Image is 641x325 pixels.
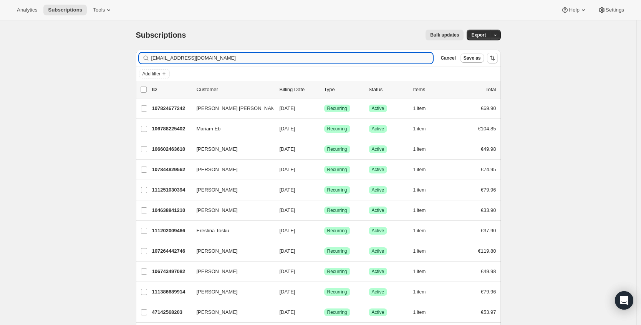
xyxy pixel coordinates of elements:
button: Mariam Eb [192,123,269,135]
span: Erestina Tosku [197,227,229,235]
div: 111386689914[PERSON_NAME][DATE]SuccessRecurringSuccessActive1 item€79.96 [152,287,496,297]
p: 107824677242 [152,105,190,112]
button: Analytics [12,5,42,15]
span: €79.96 [481,289,496,295]
div: 104638841210[PERSON_NAME][DATE]SuccessRecurringSuccessActive1 item€33.90 [152,205,496,216]
button: 1 item [413,307,434,318]
span: [DATE] [280,228,295,233]
div: 106743497082[PERSON_NAME][DATE]SuccessRecurringSuccessActive1 item€49.98 [152,266,496,277]
span: Active [372,268,384,275]
span: €119.80 [478,248,496,254]
button: 1 item [413,205,434,216]
p: 47142568203 [152,308,190,316]
span: €37.90 [481,228,496,233]
span: Help [569,7,579,13]
span: Recurring [327,187,347,193]
span: [DATE] [280,248,295,254]
span: Subscriptions [136,31,186,39]
span: [PERSON_NAME] [197,247,238,255]
span: Active [372,126,384,132]
span: 1 item [413,105,426,112]
span: Active [372,146,384,152]
span: €69.90 [481,105,496,111]
span: 1 item [413,207,426,213]
p: 107264442746 [152,247,190,255]
span: [DATE] [280,207,295,213]
div: Type [324,86,363,93]
div: 106602463610[PERSON_NAME][DATE]SuccessRecurringSuccessActive1 item€49.98 [152,144,496,155]
button: [PERSON_NAME] [192,286,269,298]
span: Add filter [142,71,161,77]
span: €53.97 [481,309,496,315]
span: [PERSON_NAME] [PERSON_NAME] [197,105,280,112]
button: Help [557,5,591,15]
div: 107264442746[PERSON_NAME][DATE]SuccessRecurringSuccessActive1 item€119.80 [152,246,496,257]
span: €79.96 [481,187,496,193]
div: 47142568203[PERSON_NAME][DATE]SuccessRecurringSuccessActive1 item€53.97 [152,307,496,318]
span: Active [372,309,384,315]
span: Active [372,228,384,234]
span: Active [372,105,384,112]
span: [DATE] [280,146,295,152]
span: Recurring [327,268,347,275]
div: 111251030394[PERSON_NAME][DATE]SuccessRecurringSuccessActive1 item€79.96 [152,185,496,195]
div: 107824677242[PERSON_NAME] [PERSON_NAME][DATE]SuccessRecurringSuccessActive1 item€69.90 [152,103,496,114]
span: Analytics [17,7,37,13]
p: 106602463610 [152,145,190,153]
span: €104.85 [478,126,496,132]
p: Customer [197,86,273,93]
span: Recurring [327,167,347,173]
span: [DATE] [280,187,295,193]
span: Mariam Eb [197,125,221,133]
span: [PERSON_NAME] [197,308,238,316]
div: IDCustomerBilling DateTypeStatusItemsTotal [152,86,496,93]
span: [DATE] [280,268,295,274]
span: [PERSON_NAME] [197,288,238,296]
span: [PERSON_NAME] [197,186,238,194]
p: 107844829562 [152,166,190,173]
button: Bulk updates [426,30,464,40]
span: [DATE] [280,105,295,111]
span: [DATE] [280,289,295,295]
span: Cancel [441,55,455,61]
span: 1 item [413,289,426,295]
button: [PERSON_NAME] [192,306,269,318]
span: Recurring [327,207,347,213]
p: 111202009466 [152,227,190,235]
button: 1 item [413,225,434,236]
div: 107844829562[PERSON_NAME][DATE]SuccessRecurringSuccessActive1 item€74.95 [152,164,496,175]
button: 1 item [413,266,434,277]
p: ID [152,86,190,93]
div: Items [413,86,452,93]
span: Active [372,289,384,295]
button: Cancel [437,53,459,63]
button: [PERSON_NAME] [PERSON_NAME] [192,102,269,115]
div: 111202009466Erestina Tosku[DATE]SuccessRecurringSuccessActive1 item€37.90 [152,225,496,236]
button: 1 item [413,185,434,195]
button: [PERSON_NAME] [192,143,269,155]
button: Add filter [139,69,170,78]
span: Settings [606,7,624,13]
button: Export [467,30,490,40]
div: Open Intercom Messenger [615,291,633,310]
button: [PERSON_NAME] [192,265,269,278]
span: Recurring [327,248,347,254]
button: 1 item [413,246,434,257]
span: €33.90 [481,207,496,213]
button: 1 item [413,123,434,134]
button: 1 item [413,164,434,175]
p: 111386689914 [152,288,190,296]
span: 1 item [413,167,426,173]
button: 1 item [413,287,434,297]
span: 1 item [413,146,426,152]
button: Sort the results [487,53,498,63]
button: Erestina Tosku [192,225,269,237]
span: Save as [464,55,481,61]
p: 104638841210 [152,207,190,214]
span: 1 item [413,228,426,234]
input: Filter subscribers [151,53,433,63]
span: [PERSON_NAME] [197,268,238,275]
span: 1 item [413,309,426,315]
button: 1 item [413,103,434,114]
span: Recurring [327,228,347,234]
